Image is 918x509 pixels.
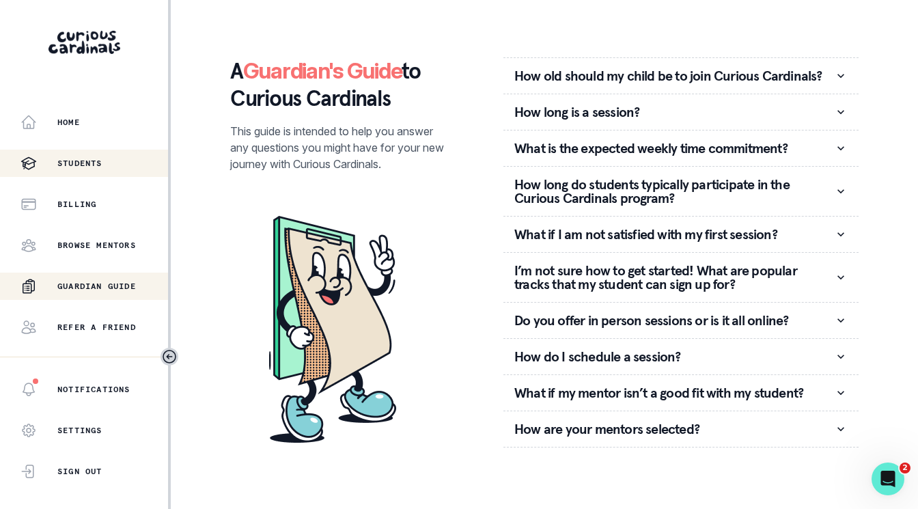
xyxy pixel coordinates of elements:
p: How old should my child be to join Curious Cardinals? [514,69,834,83]
p: How long is a session? [514,105,834,119]
p: Settings [57,425,102,436]
p: Notifications [57,384,130,395]
p: What if my mentor isn’t a good fit with my student? [514,386,834,400]
button: I’m not sure how to get started! What are popular tracks that my student can sign up for? [503,253,859,302]
p: I’m not sure how to get started! What are popular tracks that my student can sign up for? [514,264,834,291]
button: How do I schedule a session? [503,339,859,374]
button: What if I am not satisfied with my first session? [503,217,859,252]
p: Refer a friend [57,322,136,333]
p: How long do students typically participate in the Curious Cardinals program? [514,178,834,205]
p: Browse Mentors [57,240,136,251]
button: How long do students typically participate in the Curious Cardinals program? [503,167,859,216]
button: How long is a session? [503,94,859,130]
p: How are your mentors selected? [514,422,834,436]
p: What if I am not satisfied with my first session? [514,228,834,241]
p: What is the expected weekly time commitment? [514,141,834,155]
p: Billing [57,199,96,210]
p: Sign Out [57,466,102,477]
p: A to Curious Cardinals [230,57,449,112]
iframe: Intercom live chat [872,463,904,495]
p: Do you offer in person sessions or is it all online? [514,314,834,327]
button: How are your mentors selected? [503,411,859,447]
span: 2 [900,463,910,473]
p: Home [57,117,80,128]
p: Students [57,158,102,169]
button: How old should my child be to join Curious Cardinals? [503,58,859,94]
p: Guardian Guide [57,281,136,292]
button: Toggle sidebar [161,348,178,366]
button: What is the expected weekly time commitment? [503,130,859,166]
img: Curious Cardinals Logo [48,31,120,54]
button: What if my mentor isn’t a good fit with my student? [503,375,859,411]
p: This guide is intended to help you answer any questions you might have for your new journey with ... [230,123,449,172]
span: Guardian's Guide [243,57,402,84]
p: How do I schedule a session? [514,350,834,363]
button: Do you offer in person sessions or is it all online? [503,303,859,338]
